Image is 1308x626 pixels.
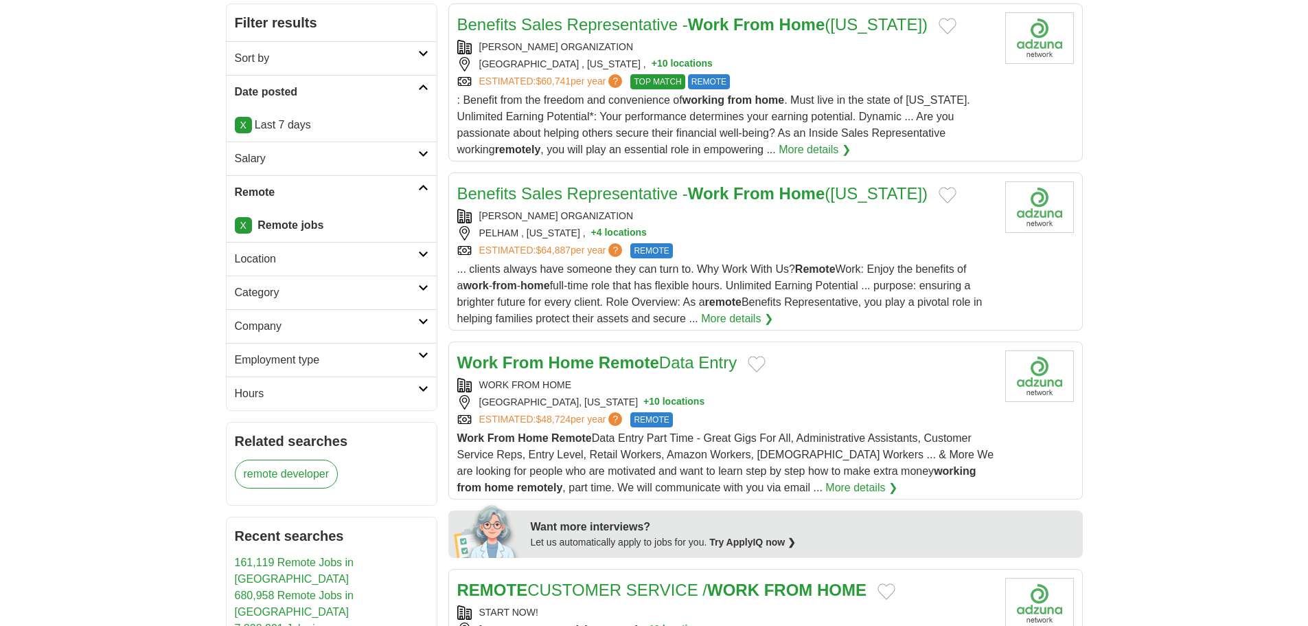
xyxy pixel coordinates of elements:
[235,251,418,267] h2: Location
[825,480,897,496] a: More details ❯
[536,76,571,87] span: $60,741
[457,94,970,155] span: : Benefit from the freedom and convenience of . Must live in the state of [US_STATE]. Unlimited E...
[518,432,548,444] strong: Home
[817,581,867,599] strong: HOME
[548,353,594,372] strong: Home
[707,581,759,599] strong: WORK
[457,15,928,34] a: Benefits Sales Representative -Work From Home([US_STATE])
[728,94,753,106] strong: from
[235,217,252,234] a: X
[235,184,418,201] h2: Remote
[235,352,418,368] h2: Employment type
[503,353,544,372] strong: From
[457,57,994,71] div: [GEOGRAPHIC_DATA] , [US_STATE] ,
[235,84,418,100] h2: Date posted
[487,432,515,444] strong: From
[454,503,520,558] img: apply-iq-scientist.png
[608,74,622,88] span: ?
[227,75,437,109] a: Date posted
[755,94,785,106] strong: home
[517,482,563,493] strong: remotely
[457,209,994,223] div: [PERSON_NAME] ORGANIZATION
[235,590,354,618] a: 680,958 Remote Jobs in [GEOGRAPHIC_DATA]
[608,412,622,426] span: ?
[688,15,729,34] strong: Work
[235,431,428,451] h2: Related searches
[235,284,418,301] h2: Category
[227,343,437,377] a: Employment type
[705,296,742,308] strong: remote
[643,395,704,410] button: +10 locations
[457,432,485,444] strong: Work
[630,412,672,427] span: REMOTE
[1005,181,1074,233] img: Company logo
[457,482,482,493] strong: from
[457,581,528,599] strong: REMOTE
[227,377,437,410] a: Hours
[531,535,1075,550] div: Let us automatically apply to jobs for you.
[591,226,597,241] span: +
[457,581,867,599] a: REMOTECUSTOMER SERVICE /WORK FROM HOME
[779,142,851,158] a: More details ❯
[934,465,976,477] strong: working
[227,309,437,343] a: Company
[701,311,773,327] a: More details ❯
[257,219,323,231] strong: Remote jobs
[591,226,647,241] button: +4 locations
[520,280,550,291] strong: home
[479,74,626,89] a: ESTIMATED:$60,741per year?
[536,414,571,425] span: $48,724
[457,605,994,620] div: START NOW!
[457,395,994,410] div: [GEOGRAPHIC_DATA], [US_STATE]
[682,94,724,106] strong: working
[235,526,428,546] h2: Recent searches
[235,557,354,585] a: 161,119 Remote Jobs in [GEOGRAPHIC_DATA]
[748,356,766,372] button: Add to favorite jobs
[779,15,825,34] strong: Home
[463,280,488,291] strong: work
[457,184,928,203] a: Benefits Sales Representative -Work From Home([US_STATE])
[764,581,813,599] strong: FROM
[235,117,252,133] a: X
[227,276,437,309] a: Category
[457,40,994,54] div: [PERSON_NAME] ORGANIZATION
[599,353,659,372] strong: Remote
[457,353,737,372] a: Work From Home RemoteData Entry
[652,57,713,71] button: +10 locations
[457,263,983,324] span: ... clients always have someone they can turn to. Why Work With Us? Work: Enjoy the benefits of a...
[652,57,657,71] span: +
[643,395,649,410] span: +
[227,242,437,276] a: Location
[939,187,956,203] button: Add to favorite jobs
[227,4,437,41] h2: Filter results
[457,353,498,372] strong: Work
[227,142,437,175] a: Salary
[779,184,825,203] strong: Home
[479,412,626,427] a: ESTIMATED:$48,724per year?
[536,245,571,256] span: $64,887
[457,378,994,392] div: WORK FROM HOME
[495,144,541,155] strong: remotely
[733,15,775,34] strong: From
[608,243,622,257] span: ?
[485,482,514,493] strong: home
[551,432,592,444] strong: Remote
[492,280,517,291] strong: from
[709,537,796,548] a: Try ApplyIQ now ❯
[733,184,775,203] strong: From
[877,583,895,600] button: Add to favorite jobs
[795,263,836,275] strong: Remote
[235,385,418,402] h2: Hours
[688,184,729,203] strong: Work
[1005,12,1074,64] img: Company logo
[457,432,994,493] span: Data Entry Part Time - Great Gigs For All, Administrative Assistants, Customer Service Reps, Entr...
[939,18,956,34] button: Add to favorite jobs
[630,74,685,89] span: TOP MATCH
[479,243,626,258] a: ESTIMATED:$64,887per year?
[235,117,428,133] p: Last 7 days
[227,175,437,209] a: Remote
[688,74,730,89] span: REMOTE
[457,226,994,241] div: PELHAM , [US_STATE] ,
[235,150,418,167] h2: Salary
[531,519,1075,535] div: Want more interviews?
